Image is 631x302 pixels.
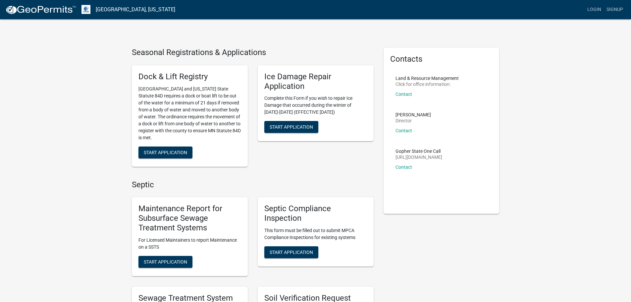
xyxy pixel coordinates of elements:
[604,3,626,16] a: Signup
[395,82,459,87] p: Click for office information:
[264,246,318,258] button: Start Application
[264,95,367,116] p: Complete this Form if you wish to repair Ice Damage that occurred during the winter of [DATE]-[DA...
[270,249,313,255] span: Start Application
[138,204,241,232] h5: Maintenance Report for Subsurface Sewage Treatment Systems
[270,124,313,130] span: Start Application
[138,256,192,268] button: Start Application
[144,259,187,264] span: Start Application
[138,86,241,141] p: [GEOGRAPHIC_DATA] and [US_STATE] State Statute 84D requires a dock or boat lift to be out of the ...
[395,112,431,117] p: [PERSON_NAME]
[81,5,90,14] img: Otter Tail County, Minnesota
[138,147,192,158] button: Start Application
[138,237,241,251] p: For Licensed Maintainers to report Maintenance on a SSTS
[395,128,412,133] a: Contact
[395,118,431,123] p: Director
[264,204,367,223] h5: Septic Compliance Inspection
[395,164,412,170] a: Contact
[96,4,175,15] a: [GEOGRAPHIC_DATA], [US_STATE]
[395,91,412,97] a: Contact
[395,149,442,153] p: Gopher State One Call
[585,3,604,16] a: Login
[138,72,241,82] h5: Dock & Lift Registry
[144,150,187,155] span: Start Application
[264,72,367,91] h5: Ice Damage Repair Application
[132,180,374,190] h4: Septic
[132,48,374,57] h4: Seasonal Registrations & Applications
[264,121,318,133] button: Start Application
[395,155,442,159] p: [URL][DOMAIN_NAME]
[264,227,367,241] p: This form must be filled out to submit MPCA Compliance Inspections for existing systems
[390,54,493,64] h5: Contacts
[395,76,459,81] p: Land & Resource Management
